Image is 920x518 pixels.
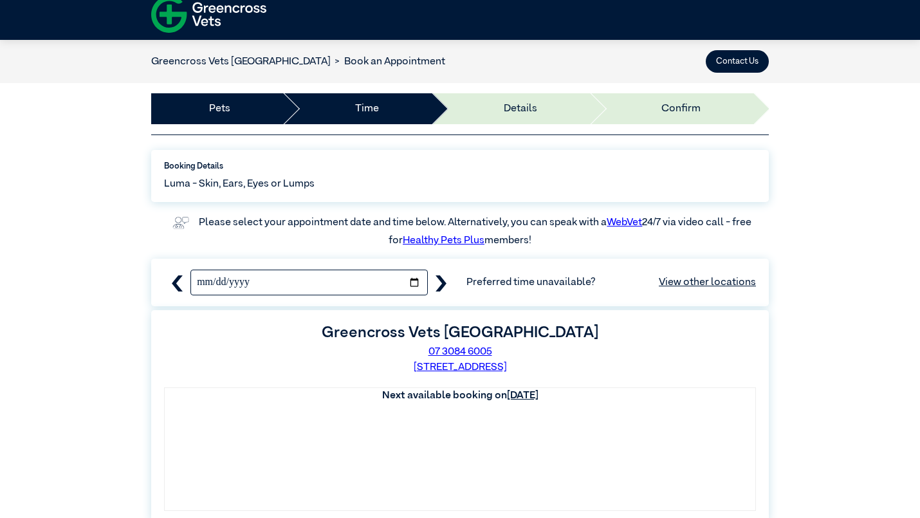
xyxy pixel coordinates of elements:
[659,275,756,290] a: View other locations
[706,50,769,73] button: Contact Us
[322,325,598,340] label: Greencross Vets [GEOGRAPHIC_DATA]
[151,57,331,67] a: Greencross Vets [GEOGRAPHIC_DATA]
[165,388,755,403] th: Next available booking on
[209,101,230,116] a: Pets
[169,212,193,233] img: vet
[428,347,492,357] a: 07 3084 6005
[414,362,507,373] a: [STREET_ADDRESS]
[199,217,753,246] label: Please select your appointment date and time below. Alternatively, you can speak with a 24/7 via ...
[164,176,315,192] span: Luma - Skin, Ears, Eyes or Lumps
[355,101,379,116] a: Time
[466,275,756,290] span: Preferred time unavailable?
[607,217,642,228] a: WebVet
[151,54,445,69] nav: breadcrumb
[164,160,756,172] label: Booking Details
[507,391,538,401] u: [DATE]
[331,54,445,69] li: Book an Appointment
[403,236,484,246] a: Healthy Pets Plus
